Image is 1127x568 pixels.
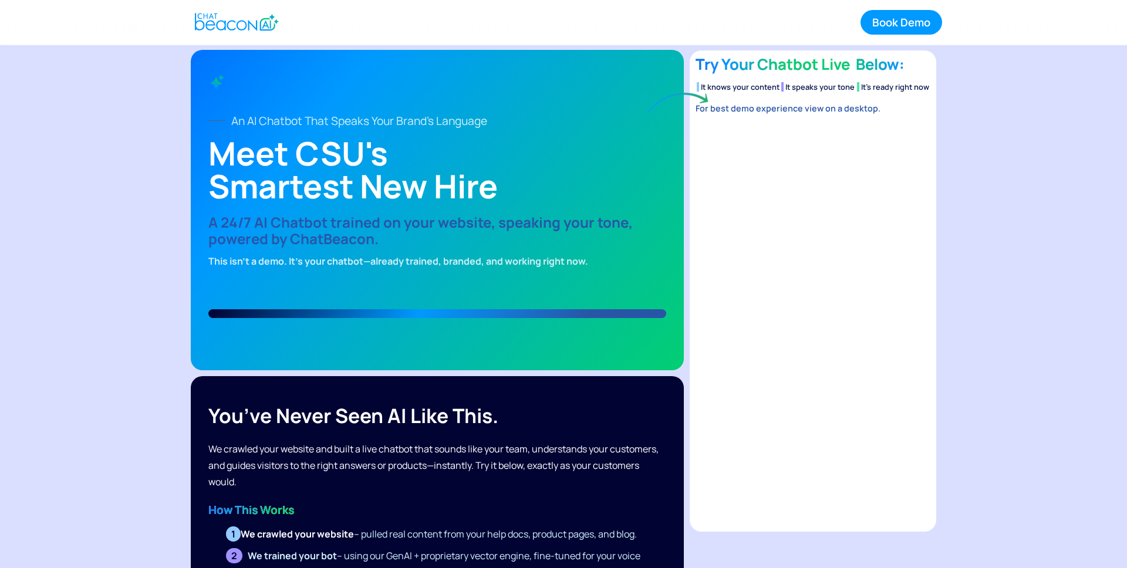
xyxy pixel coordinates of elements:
[208,255,588,268] strong: This isn’t a demo. It’s your chatbot—already trained, branded, and working right now.
[697,82,780,92] li: It knows your content
[781,82,855,92] li: It speaks your tone
[208,441,666,490] div: We crawled your website and built a live chatbot that sounds like your team, understands your cus...
[231,549,237,562] strong: 2
[857,82,929,92] li: It’s ready right now
[861,10,942,35] a: Book Demo
[696,97,930,117] div: For best demo experience view on a desktop.
[208,212,633,248] strong: A 24/7 AI Chatbot trained on your website, speaking your tone, powered by ChatBeacon.
[208,502,666,519] div: ‍
[872,15,930,30] div: Book Demo
[696,53,930,76] h4: Try Your Chatbot Live Below:
[241,528,354,540] strong: We crawled your website
[208,502,294,518] strong: How This Works
[220,525,666,543] li: – pulled real content from your help docs, product pages, and blog.
[185,8,285,36] a: home
[231,528,235,540] strong: 1
[208,120,225,121] img: Line
[248,549,337,562] strong: We trained your bot
[208,402,498,429] strong: You’ve never seen AI like this.
[231,113,487,129] strong: An AI Chatbot That Speaks Your Brand's Language
[208,137,666,202] h1: Meet CSU's Smartest New Hire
